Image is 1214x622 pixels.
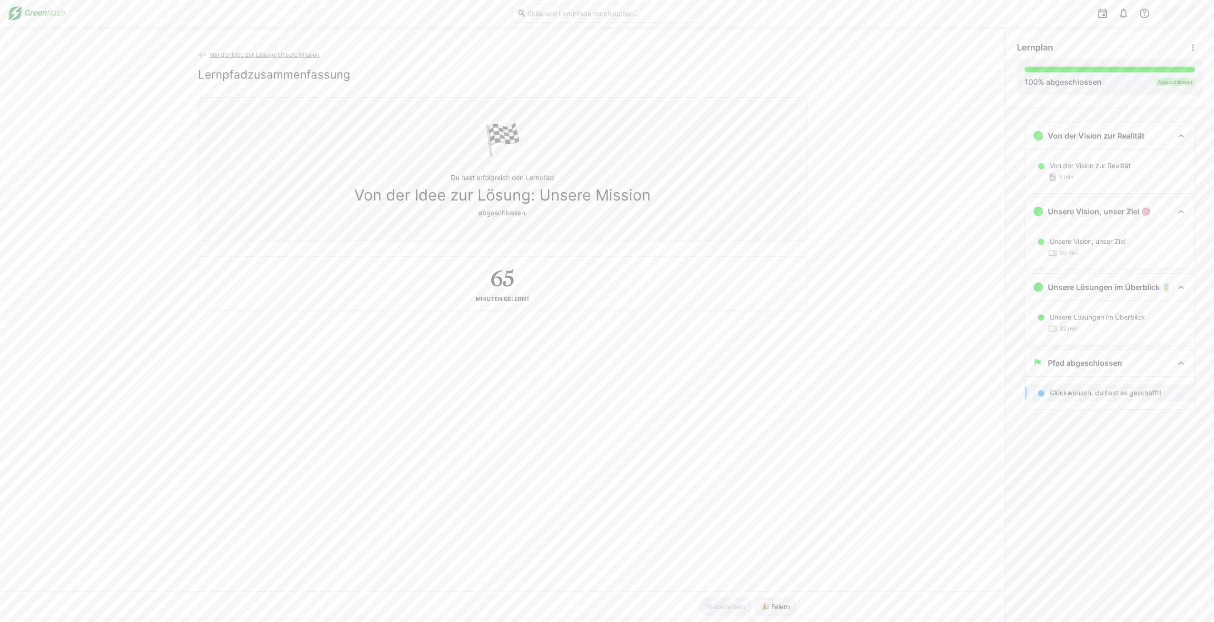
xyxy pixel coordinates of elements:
[1059,325,1077,332] span: 32 min
[1017,42,1053,53] span: Lernplan
[1025,76,1102,88] div: % abgeschlossen
[1048,131,1144,140] h3: Von der Vision zur Realität
[1048,282,1171,292] h3: Unsere Lösungen im Überblick 🔋
[1050,388,1161,398] p: Glückwunsch, du hast es geschafft!
[1050,312,1145,322] p: Unsere Lösungen im Überblick
[760,602,791,612] span: 🎉 Feiern
[1059,173,1074,181] span: 5 min
[354,186,651,204] span: Von der Idee zur Lösung: Unsere Mission
[700,597,751,616] button: Weiterlernen
[490,264,514,292] h2: 65
[198,51,320,58] a: Von der Idee zur Lösung: Unsere Mission
[1048,207,1151,216] h3: Unsere Vision, unser Ziel 🎯
[198,68,350,82] h2: Lernpfadzusammenfassung
[755,597,796,616] button: 🎉 Feiern
[1050,237,1125,246] p: Unsere Vision, unser Ziel
[1050,161,1131,171] p: Von der Vision zur Realität
[1059,249,1078,257] span: 30 min
[484,120,522,158] div: 🏁
[354,173,651,218] p: Du hast erfolgreich den Lernpfad abgeschlossen.
[1155,78,1195,86] div: Abgeschlossen
[209,51,319,58] span: Von der Idee zur Lösung: Unsere Mission
[1048,358,1122,368] h3: Pfad abgeschlossen
[705,602,746,612] span: Weiterlernen
[527,9,697,18] input: Skills und Lernpfade durchsuchen…
[1025,77,1038,87] span: 100
[476,296,530,302] div: Minuten gelernt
